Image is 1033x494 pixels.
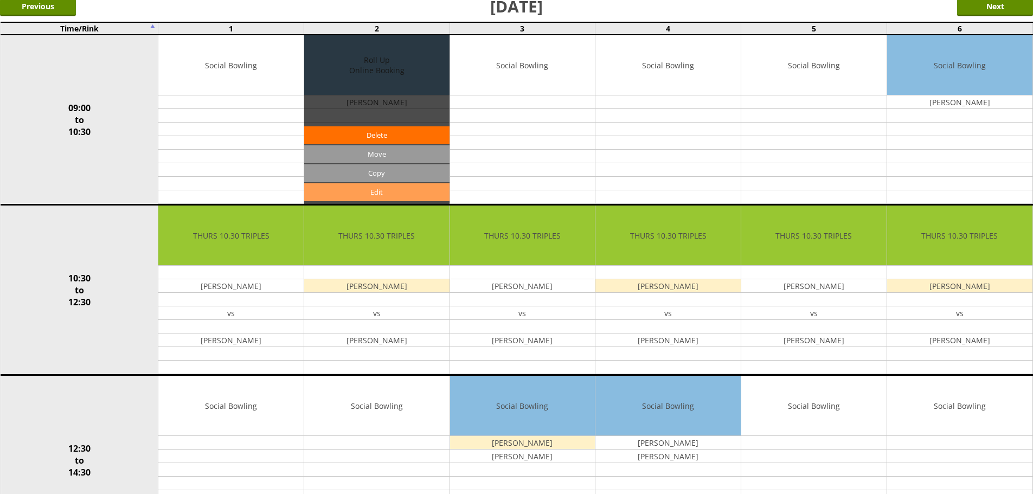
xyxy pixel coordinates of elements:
[1,35,158,205] td: 09:00 to 10:30
[304,306,450,320] td: vs
[304,279,450,293] td: [PERSON_NAME]
[450,376,595,436] td: Social Bowling
[450,306,595,320] td: vs
[887,35,1032,95] td: Social Bowling
[158,333,304,347] td: [PERSON_NAME]
[1,22,158,35] td: Time/Rink
[595,450,741,463] td: [PERSON_NAME]
[741,333,887,347] td: [PERSON_NAME]
[595,436,741,450] td: [PERSON_NAME]
[158,22,304,35] td: 1
[595,35,741,95] td: Social Bowling
[450,333,595,347] td: [PERSON_NAME]
[158,306,304,320] td: vs
[450,279,595,293] td: [PERSON_NAME]
[741,22,887,35] td: 5
[1,205,158,375] td: 10:30 to 12:30
[741,35,887,95] td: Social Bowling
[158,376,304,436] td: Social Bowling
[887,279,1032,293] td: [PERSON_NAME]
[158,35,304,95] td: Social Bowling
[450,35,595,95] td: Social Bowling
[158,279,304,293] td: [PERSON_NAME]
[887,306,1032,320] td: vs
[304,183,450,201] a: Edit
[304,22,450,35] td: 2
[595,279,741,293] td: [PERSON_NAME]
[741,376,887,436] td: Social Bowling
[304,206,450,266] td: THURS 10.30 TRIPLES
[595,22,741,35] td: 4
[450,450,595,463] td: [PERSON_NAME]
[595,206,741,266] td: THURS 10.30 TRIPLES
[304,164,450,182] input: Copy
[887,333,1032,347] td: [PERSON_NAME]
[595,376,741,436] td: Social Bowling
[887,95,1032,109] td: [PERSON_NAME]
[741,306,887,320] td: vs
[887,376,1032,436] td: Social Bowling
[595,306,741,320] td: vs
[450,206,595,266] td: THURS 10.30 TRIPLES
[304,376,450,436] td: Social Bowling
[595,333,741,347] td: [PERSON_NAME]
[450,436,595,450] td: [PERSON_NAME]
[887,22,1032,35] td: 6
[304,126,450,144] a: Delete
[304,333,450,347] td: [PERSON_NAME]
[450,22,595,35] td: 3
[304,145,450,163] input: Move
[741,279,887,293] td: [PERSON_NAME]
[887,206,1032,266] td: THURS 10.30 TRIPLES
[741,206,887,266] td: THURS 10.30 TRIPLES
[158,206,304,266] td: THURS 10.30 TRIPLES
